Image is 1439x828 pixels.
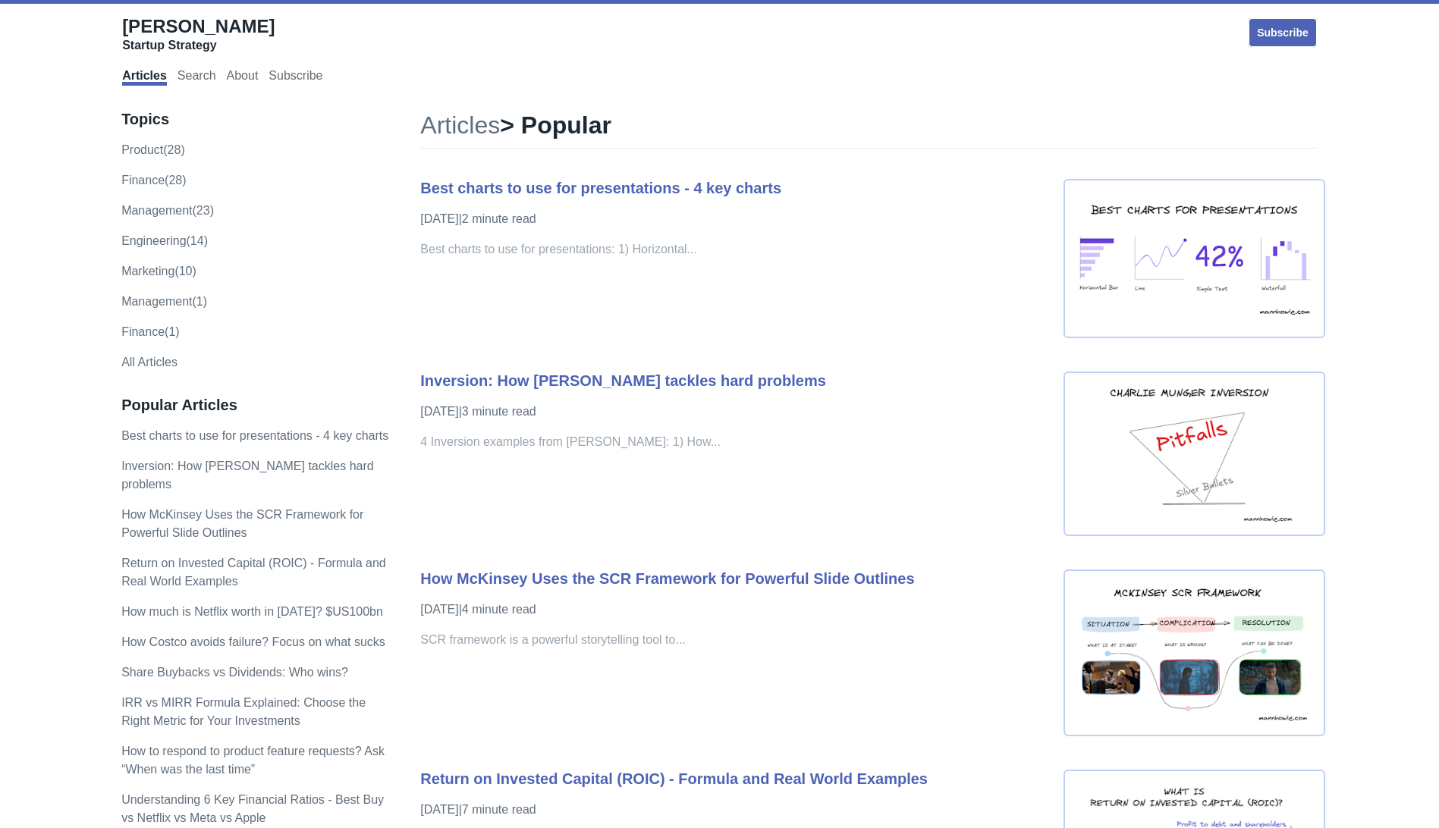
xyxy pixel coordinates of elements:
[121,459,374,491] a: Inversion: How [PERSON_NAME] tackles hard problems
[121,396,388,415] h3: Popular Articles
[121,295,207,308] a: Management(1)
[269,69,322,86] a: Subscribe
[420,631,1048,649] p: SCR framework is a powerful storytelling tool to...
[420,801,1048,819] p: [DATE] | 7 minute read
[121,356,178,369] a: All Articles
[227,69,259,86] a: About
[420,770,928,787] a: Return on Invested Capital (ROIC) - Formula and Real World Examples
[121,143,185,156] a: product(28)
[121,605,383,618] a: How much is Netflix worth in [DATE]? $US100bn
[121,508,363,539] a: How McKinsey Uses the SCR Framework for Powerful Slide Outlines
[121,265,196,278] a: marketing(10)
[420,570,914,587] a: How McKinsey Uses the SCR Framework for Powerful Slide Outlines
[121,696,366,727] a: IRR vs MIRR Formula Explained: Choose the Right Metric for Your Investments
[1064,372,1325,536] img: inversion
[420,210,1048,228] p: [DATE] | 2 minute read
[121,635,385,648] a: How Costco avoids failure? Focus on what sucks
[420,111,500,139] a: Articles
[122,69,167,86] a: Articles
[1064,179,1325,339] img: best chart presentaion
[122,16,275,36] span: [PERSON_NAME]
[122,38,275,53] div: Startup Strategy
[121,110,388,129] h3: Topics
[121,793,384,824] a: Understanding 6 Key Financial Ratios - Best Buy vs Netflix vs Meta vs Apple
[420,180,781,196] a: Best charts to use for presentations - 4 key charts
[1248,17,1318,48] a: Subscribe
[121,204,214,217] a: management(23)
[420,601,1048,619] p: [DATE] | 4 minute read
[420,403,1048,421] p: [DATE] | 3 minute read
[121,557,386,588] a: Return on Invested Capital (ROIC) - Formula and Real World Examples
[420,372,826,389] a: Inversion: How [PERSON_NAME] tackles hard problems
[121,745,385,776] a: How to respond to product feature requests? Ask “When was the last time”
[420,433,1048,451] p: 4 Inversion examples from [PERSON_NAME]: 1) How...
[420,240,1048,259] p: Best charts to use for presentations: 1) Horizontal...
[121,234,208,247] a: engineering(14)
[121,666,348,679] a: Share Buybacks vs Dividends: Who wins?
[121,429,388,442] a: Best charts to use for presentations - 4 key charts
[121,325,179,338] a: Finance(1)
[121,174,186,187] a: finance(28)
[178,69,216,86] a: Search
[420,110,1318,149] h1: > Popular
[122,15,275,53] a: [PERSON_NAME]Startup Strategy
[1064,569,1325,736] img: mckinsey scr framework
